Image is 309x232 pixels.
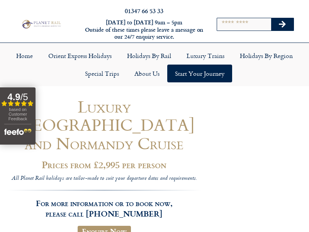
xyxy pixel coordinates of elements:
a: Start your Journey [167,65,232,82]
button: Search [271,18,294,31]
h3: For more information or to book now, please call [PHONE_NUMBER] [7,190,202,218]
nav: Menu [4,47,305,82]
a: Home [8,47,41,65]
h6: [DATE] to [DATE] 9am – 5pm Outside of these times please leave a message on our 24/7 enquiry serv... [84,19,204,41]
img: Planet Rail Train Holidays Logo [20,19,62,29]
a: Luxury Trains [179,47,232,65]
h1: Luxury [GEOGRAPHIC_DATA] and Normandy Cruise [7,97,202,152]
h2: Prices from £2,995 per person [7,159,202,170]
a: 01347 66 53 33 [125,6,163,15]
a: Holidays by Rail [119,47,179,65]
a: Holidays by Region [232,47,301,65]
a: About Us [127,65,167,82]
a: Special Trips [77,65,127,82]
a: Orient Express Holidays [41,47,119,65]
i: All Planet Rail holidays are tailor-made to suit your departure dates and requirements. [12,174,197,183]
